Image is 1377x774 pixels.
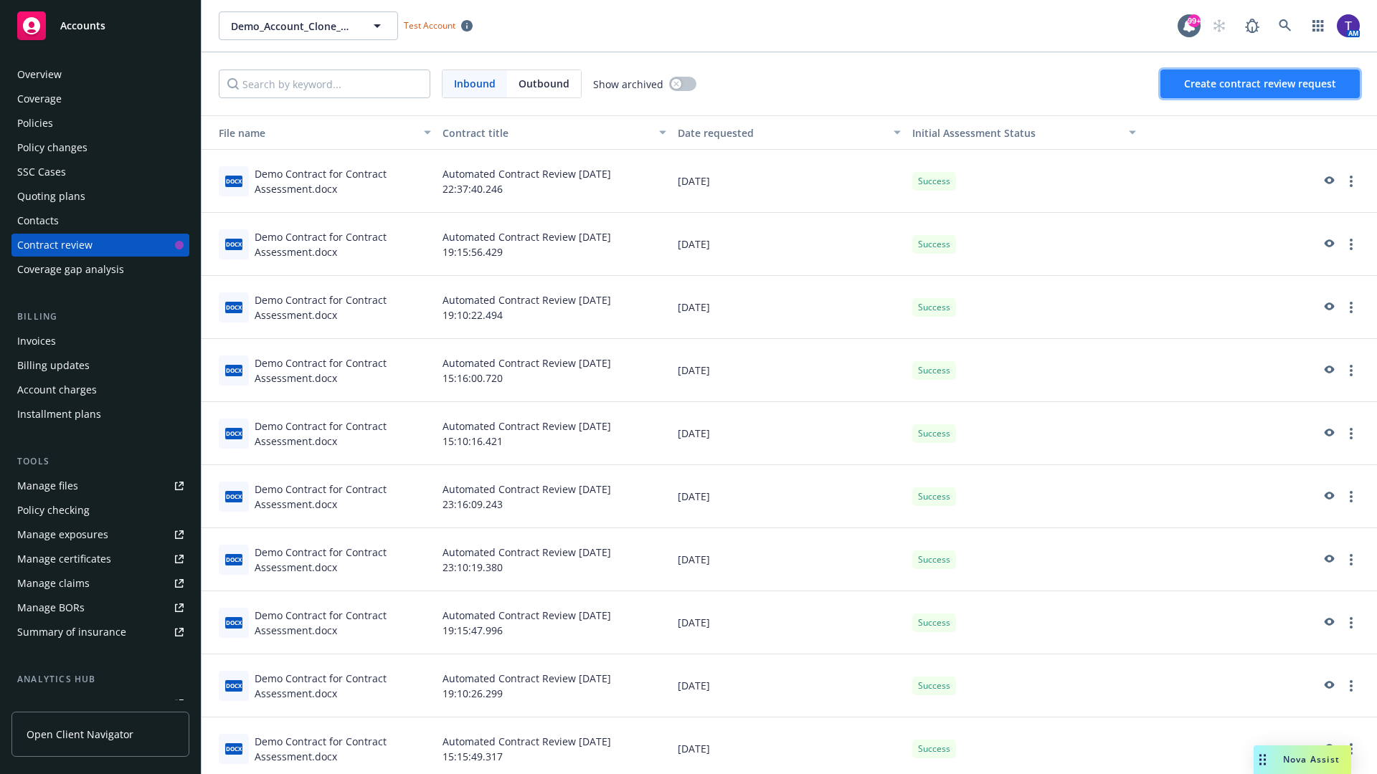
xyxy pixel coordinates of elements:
span: docx [225,680,242,691]
span: Inbound [443,70,507,97]
button: Contract title [437,115,672,150]
a: more [1343,740,1360,758]
span: Success [918,742,950,755]
div: Quoting plans [17,185,85,208]
div: Automated Contract Review [DATE] 23:10:19.380 [437,528,672,591]
span: Test Account [398,18,478,33]
div: Contacts [17,209,59,232]
a: Coverage gap analysis [11,258,189,281]
div: [DATE] [672,150,907,213]
div: [DATE] [672,591,907,654]
a: Quoting plans [11,185,189,208]
span: Initial Assessment Status [912,126,1036,140]
div: Automated Contract Review [DATE] 19:15:47.996 [437,591,672,654]
a: more [1343,614,1360,631]
button: Nova Assist [1254,745,1351,774]
div: File name [207,125,415,140]
button: Create contract review request [1160,70,1360,98]
div: Toggle SortBy [912,125,1120,140]
span: docx [225,554,242,565]
a: Policy changes [11,136,189,159]
span: Success [918,616,950,629]
div: Coverage [17,87,62,110]
span: Outbound [507,70,581,97]
span: Open Client Navigator [27,727,133,742]
div: Installment plans [17,403,101,426]
div: Invoices [17,330,56,353]
a: preview [1320,236,1337,253]
a: more [1343,677,1360,694]
div: 99+ [1188,14,1201,27]
a: preview [1320,362,1337,379]
button: Date requested [672,115,907,150]
span: docx [225,617,242,628]
div: Automated Contract Review [DATE] 19:10:26.299 [437,654,672,717]
span: Test Account [404,19,455,32]
a: preview [1320,488,1337,505]
a: more [1343,425,1360,442]
a: Report a Bug [1238,11,1267,40]
a: Coverage [11,87,189,110]
div: Automated Contract Review [DATE] 19:15:56.429 [437,213,672,276]
div: Overview [17,63,62,86]
a: Switch app [1304,11,1333,40]
a: preview [1320,551,1337,568]
a: preview [1320,299,1337,316]
a: Summary of insurance [11,621,189,644]
a: Manage files [11,474,189,497]
a: more [1343,362,1360,379]
a: SSC Cases [11,161,189,183]
div: Manage BORs [17,596,85,619]
span: docx [225,176,242,186]
span: Nova Assist [1283,753,1340,765]
a: preview [1320,740,1337,758]
div: Coverage gap analysis [17,258,124,281]
div: Drag to move [1254,745,1272,774]
span: Success [918,490,950,503]
span: Outbound [519,76,569,91]
span: Inbound [454,76,496,91]
a: Manage exposures [11,523,189,546]
div: Policies [17,112,53,135]
div: Demo Contract for Contract Assessment.docx [255,545,431,575]
a: preview [1320,614,1337,631]
a: Manage claims [11,572,189,595]
div: Analytics hub [11,672,189,687]
div: [DATE] [672,465,907,528]
span: Success [918,679,950,692]
div: Account charges [17,378,97,401]
div: Summary of insurance [17,621,126,644]
div: Manage files [17,474,78,497]
span: Create contract review request [1184,77,1336,90]
div: Tools [11,454,189,469]
a: Loss summary generator [11,692,189,715]
div: Demo Contract for Contract Assessment.docx [255,482,431,512]
div: Billing [11,310,189,324]
a: Invoices [11,330,189,353]
a: Contacts [11,209,189,232]
a: Overview [11,63,189,86]
span: Show archived [593,77,663,92]
div: Demo Contract for Contract Assessment.docx [255,419,431,449]
button: Demo_Account_Clone_QA_CR_Tests_Demo [219,11,398,40]
div: Toggle SortBy [207,125,415,140]
a: Account charges [11,378,189,401]
div: Demo Contract for Contract Assessment.docx [255,608,431,638]
div: Billing updates [17,354,90,377]
div: Policy checking [17,499,90,522]
a: Start snowing [1205,11,1234,40]
div: Contract title [443,125,650,140]
a: Search [1271,11,1300,40]
div: Automated Contract Review [DATE] 19:10:22.494 [437,276,672,339]
a: more [1343,173,1360,190]
span: docx [225,428,242,439]
img: photo [1337,14,1360,37]
a: Manage certificates [11,548,189,570]
span: Success [918,553,950,566]
a: Policies [11,112,189,135]
span: Accounts [60,20,105,32]
a: more [1343,488,1360,505]
div: [DATE] [672,213,907,276]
